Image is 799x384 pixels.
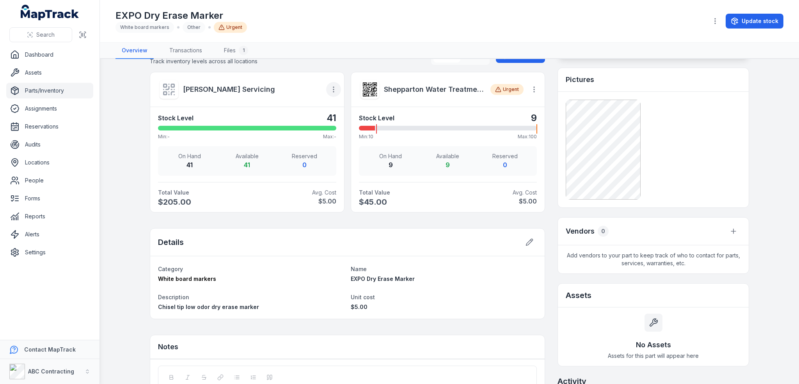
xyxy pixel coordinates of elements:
span: Track inventory levels across all locations [150,58,257,64]
a: Audits [6,137,93,152]
a: Parts/Inventory [6,83,93,98]
strong: Total Value [158,189,244,196]
a: Files1 [218,43,254,59]
span: Name [351,266,367,272]
span: Description [158,294,189,300]
span: Search [36,31,55,39]
span: Chisel tip low odor dry erase marker [158,304,259,310]
button: Search [9,27,72,42]
span: Category [158,266,183,272]
strong: Contact MapTrack [24,346,76,353]
span: Unit cost [351,294,375,300]
a: [PERSON_NAME] Servicing [183,84,320,95]
a: Overview [115,43,154,59]
a: Reports [6,209,93,224]
strong: Total Value [359,189,445,196]
span: Min: 10 [359,134,373,140]
h3: Pictures [566,74,594,85]
h2: Details [158,237,184,248]
h1: EXPO Dry Erase Marker [115,9,247,22]
span: On Hand [164,152,215,160]
span: Assets for this part will appear here [608,352,699,360]
a: People [6,173,93,188]
a: MapTrack [21,5,79,20]
span: Avg. Cost [250,189,336,196]
a: Dashboard [6,47,93,63]
h3: No Assets [636,339,671,350]
a: Forms [6,191,93,206]
a: Reservations [6,119,93,134]
a: Locations [6,155,93,170]
span: EXPO Dry Erase Marker [351,275,415,282]
span: On Hand [365,152,416,160]
span: $205.00 [158,196,244,207]
strong: 41 [327,112,336,124]
span: Available [423,152,474,160]
h2: Assets [566,290,741,301]
div: 0 [598,226,609,237]
span: Avg. Cost [451,189,537,196]
strong: $5.00 [250,196,336,206]
span: $5.00 [351,304,368,310]
strong: $5.00 [451,196,537,206]
span: $45.00 [359,196,445,207]
span: White board markers [120,24,169,30]
strong: 41 [244,161,250,169]
h3: Notes [158,341,178,352]
a: Assignments [6,101,93,116]
span: White board markers [158,275,216,282]
div: Other [183,22,205,33]
strong: 9 [531,112,537,124]
span: Min: - [158,134,170,140]
strong: 0 [302,161,307,169]
div: Urgent [214,22,247,33]
div: Urgent [490,84,524,95]
a: Alerts [6,227,93,242]
span: Reserved [279,152,330,160]
a: Settings [6,245,93,260]
strong: Stock Level [359,113,394,123]
h3: Vendors [566,226,595,237]
span: Reserved [479,152,531,160]
span: Add vendors to your part to keep track of who to contact for parts, services, warranties, etc. [558,245,749,273]
strong: 9 [389,161,393,169]
strong: 0 [503,161,507,169]
span: Max: - [323,134,336,140]
strong: ABC Contracting [28,368,74,375]
div: 1 [239,46,248,55]
a: Shepparton Water Treatment Plant [384,84,485,95]
span: Max: 100 [518,134,537,140]
a: Assets [6,65,93,80]
strong: Stock Level [158,113,194,123]
strong: 9 [446,161,450,169]
strong: 41 [186,161,193,169]
a: Transactions [163,43,208,59]
button: Update stock [726,14,783,29]
span: Available [222,152,273,160]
